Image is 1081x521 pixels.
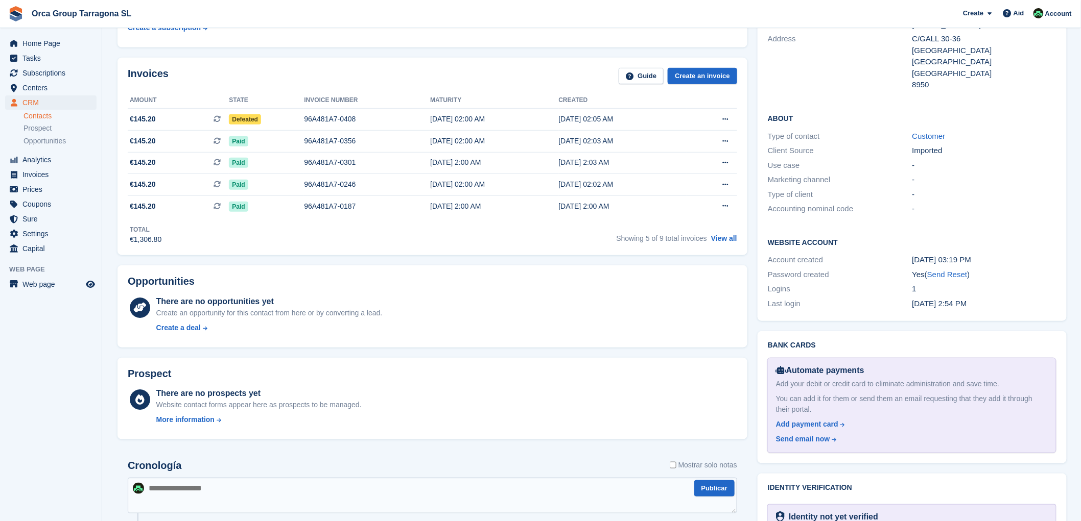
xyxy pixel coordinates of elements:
font: Subscriptions [22,69,65,77]
font: Invoices [22,170,49,179]
font: Prospect [128,368,172,379]
label: Mostrar solo notas [670,460,737,470]
font: €145.20 [130,202,156,210]
a: menu [5,197,97,211]
font: [DATE] 02:05 AM [559,115,614,123]
a: menu [5,182,97,196]
font: Address [768,34,796,43]
font: Sure [22,215,38,223]
font: You can add it for them or send them an email requesting that they add it through their portal. [776,394,1032,413]
img: stora-icon-8386f47178a22dfd0bd8f6a31ec36ba5ce8667c1dd55bd0f319d3a0aa187defe.svg [8,6,24,21]
a: menu [5,51,97,65]
a: Create a deal [156,322,383,333]
font: Account [1045,10,1072,17]
font: Type of client [768,190,813,199]
font: Invoices [128,68,169,79]
font: Opportunities [128,276,195,287]
font: Yes [912,270,925,279]
font: There are no prospects yet [156,389,261,398]
a: menu [5,167,97,182]
font: €1,306.80 [130,235,161,243]
font: - [912,204,915,213]
font: Aid [1014,9,1024,17]
a: menu [5,66,97,80]
font: State [229,96,248,104]
a: Contacts [24,111,97,121]
font: Home Page [22,39,60,47]
font: 96A481A7-0187 [304,202,356,210]
a: Prospect [24,123,97,134]
font: [PHONE_NUMBER] [912,20,981,29]
font: 96A481A7-0246 [304,180,356,188]
font: Coupons [22,200,51,208]
font: Identity verification [768,483,852,491]
font: [GEOGRAPHIC_DATA] [912,69,992,78]
a: menu [5,212,97,226]
font: Bank cards [768,341,816,349]
font: Website account [768,238,838,246]
font: €145.20 [130,180,156,188]
font: [DATE] 02:03 AM [559,137,614,145]
font: [GEOGRAPHIC_DATA] [912,46,992,55]
a: Create a subscription [128,18,207,37]
font: [DATE] 2:03 AM [559,158,609,166]
font: Automate payments [786,366,864,375]
font: Add your debit or credit card to eliminate administration and save time. [776,380,999,388]
font: Use case [768,161,800,169]
font: ) [968,270,970,279]
font: Tasks [22,54,41,62]
font: CRM [22,98,39,107]
img: Tania [133,483,144,494]
font: Send email now [776,435,830,443]
font: Imported [912,146,943,155]
font: Type of contact [768,132,820,140]
a: Add payment card [776,419,1044,430]
font: Settings [22,230,49,238]
font: [DATE] 02:02 AM [559,180,614,188]
font: Add payment card [776,420,838,428]
font: [DATE] 2:54 PM [912,299,967,308]
font: Create an opportunity for this contact from here or by converting a lead. [156,309,383,317]
button: Publicar [694,480,735,497]
font: More information [156,415,215,424]
font: €145.20 [130,137,156,145]
font: Create an invoice [675,72,730,80]
font: 1 [912,284,917,293]
font: 96A481A7-0301 [304,158,356,166]
font: ( [925,270,927,279]
a: menu [5,277,97,291]
font: Prospect [24,124,52,132]
font: - [912,161,915,169]
font: Prices [22,185,42,193]
font: Client Source [768,146,814,155]
font: - [912,190,915,199]
a: Guide [619,68,664,85]
font: Capital [22,244,45,253]
font: Guide [638,72,656,80]
font: Invoice number [304,96,358,104]
font: Website contact forms appear here as prospects to be managed. [156,401,362,409]
font: Marketing channel [768,175,831,184]
font: [DATE] 03:19 PM [912,255,972,264]
font: €145.20 [130,158,156,166]
font: C/GALL 30-36 [912,34,961,43]
font: 96A481A7-0356 [304,137,356,145]
font: Paid [232,138,245,145]
font: Web page [9,265,45,273]
font: [DATE] 2:00 AM [430,202,481,210]
font: Created [559,96,588,104]
font: [DATE] 02:00 AM [430,180,485,188]
font: Accounting nominal code [768,204,854,213]
font: Password created [768,270,829,279]
a: More information [156,414,362,425]
font: - [912,175,915,184]
font: [DATE] 2:00 AM [559,202,609,210]
font: Showing 5 of 9 total invoices [617,234,707,242]
font: Logins [768,284,790,293]
a: Store Preview [84,278,97,290]
font: Create a subscription [128,23,201,32]
a: View all [711,234,737,242]
font: Paid [232,159,245,166]
a: Send Reset [927,270,967,279]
